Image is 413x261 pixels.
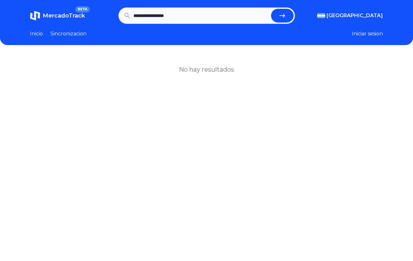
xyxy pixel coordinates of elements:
[43,12,85,19] span: MercadoTrack
[352,30,383,38] button: Iniciar sesion
[30,11,85,21] a: MercadoTrackBETA
[317,13,325,18] img: Argentina
[75,6,90,13] span: BETA
[30,11,40,21] img: MercadoTrack
[327,12,383,19] span: [GEOGRAPHIC_DATA]
[50,30,86,38] a: Sincronizacion
[30,30,43,38] a: Inicio
[317,12,383,19] button: [GEOGRAPHIC_DATA]
[179,65,234,74] h1: No hay resultados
